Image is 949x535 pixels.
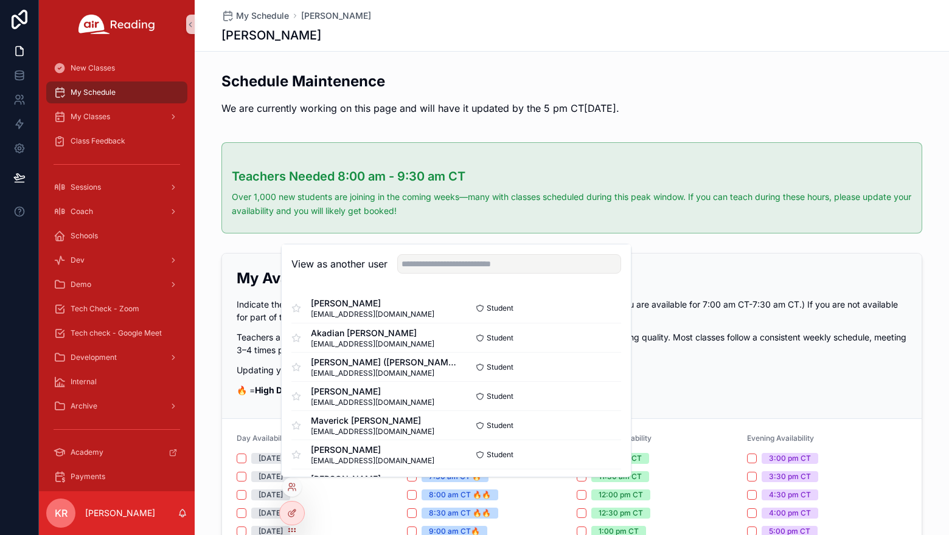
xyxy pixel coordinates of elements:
[311,427,434,437] span: [EMAIL_ADDRESS][DOMAIN_NAME]
[46,322,187,344] a: Tech check - Google Meet
[71,353,117,362] span: Development
[71,401,97,411] span: Archive
[291,257,388,271] h2: View as another user
[769,508,811,519] div: 4:00 pm CT
[311,473,434,485] span: [PERSON_NAME]
[769,453,811,464] div: 3:00 pm CT
[232,167,912,218] div: ### Teachers Needed 8:00 am - 9:30 am CT Over 1,000 new students are joining in the coming weeks—...
[221,27,321,44] h1: [PERSON_NAME]
[487,392,513,401] span: Student
[46,225,187,247] a: Schools
[71,136,125,146] span: Class Feedback
[71,304,139,314] span: Tech Check - Zoom
[85,507,155,519] p: [PERSON_NAME]
[487,303,513,313] span: Student
[71,377,97,387] span: Internal
[311,444,434,456] span: [PERSON_NAME]
[221,71,619,91] h2: Schedule Maintenence
[71,255,85,265] span: Dev
[747,433,814,443] span: Evening Availability
[311,309,434,319] span: [EMAIL_ADDRESS][DOMAIN_NAME]
[39,49,195,491] div: scrollable content
[311,385,434,398] span: [PERSON_NAME]
[311,456,434,466] span: [EMAIL_ADDRESS][DOMAIN_NAME]
[46,395,187,417] a: Archive
[259,471,283,482] div: [DATE]
[429,508,491,519] div: 8:30 am CT 🔥🔥
[259,489,283,500] div: [DATE]
[429,489,491,500] div: 8:00 am CT 🔥🔥
[599,489,643,500] div: 12:00 pm CT
[46,249,187,271] a: Dev
[46,176,187,198] a: Sessions
[46,81,187,103] a: My Schedule
[237,268,907,288] h2: My Availability
[769,471,811,482] div: 3:30 pm CT
[46,347,187,368] a: Development
[55,506,68,520] span: KR
[311,398,434,407] span: [EMAIL_ADDRESS][DOMAIN_NAME]
[78,15,155,34] img: App logo
[46,298,187,320] a: Tech Check - Zoom
[71,472,105,481] span: Payments
[236,10,289,22] span: My Schedule
[71,328,162,338] span: Tech check - Google Meet
[221,10,289,22] a: My Schedule
[769,489,811,500] div: 4:30 pm CT
[71,88,116,97] span: My Schedule
[46,466,187,488] a: Payments
[46,57,187,79] a: New Classes
[237,331,907,356] p: Teachers are booked based on their attendance, longevity with Air Reading, availability and teach...
[311,356,456,368] span: [PERSON_NAME] ([PERSON_NAME]) [PERSON_NAME]
[311,297,434,309] span: [PERSON_NAME]
[237,433,290,443] span: Day Availability
[71,182,101,192] span: Sessions
[71,207,93,216] span: Coach
[311,368,456,378] span: [EMAIL_ADDRESS][DOMAIN_NAME]
[301,10,371,22] a: [PERSON_NAME]
[311,339,434,349] span: [EMAIL_ADDRESS][DOMAIN_NAME]
[71,63,115,73] span: New Classes
[71,112,110,122] span: My Classes
[237,298,907,323] p: Indicate the 30-minute slots you are available to teach. (For example, selecting 7:00 AM means yo...
[487,421,513,430] span: Student
[311,415,434,427] span: Maverick [PERSON_NAME]
[46,274,187,295] a: Demo
[237,384,907,396] p: 🔥 =
[232,167,912,185] h3: Teachers Needed 8:00 am - 9:30 am CT
[487,450,513,460] span: Student
[237,364,907,376] p: Updating your availability will not affect any classes you have already been scheduled for.
[599,508,643,519] div: 12:30 pm CT
[71,280,91,289] span: Demo
[46,441,187,463] a: Academy
[46,106,187,128] a: My Classes
[259,453,283,464] div: [DATE]
[46,130,187,152] a: Class Feedback
[221,101,619,116] p: We are currently working on this page and will have it updated by the 5 pm CT[DATE].
[71,447,103,457] span: Academy
[71,231,98,241] span: Schools
[255,385,338,395] strong: High Demand Times
[259,508,283,519] div: [DATE]
[487,362,513,372] span: Student
[311,327,434,339] span: Akadian [PERSON_NAME]
[46,371,187,393] a: Internal
[232,190,912,218] p: Over 1,000 new students are joining in the coming weeks—many with classes scheduled during this p...
[487,333,513,343] span: Student
[46,201,187,223] a: Coach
